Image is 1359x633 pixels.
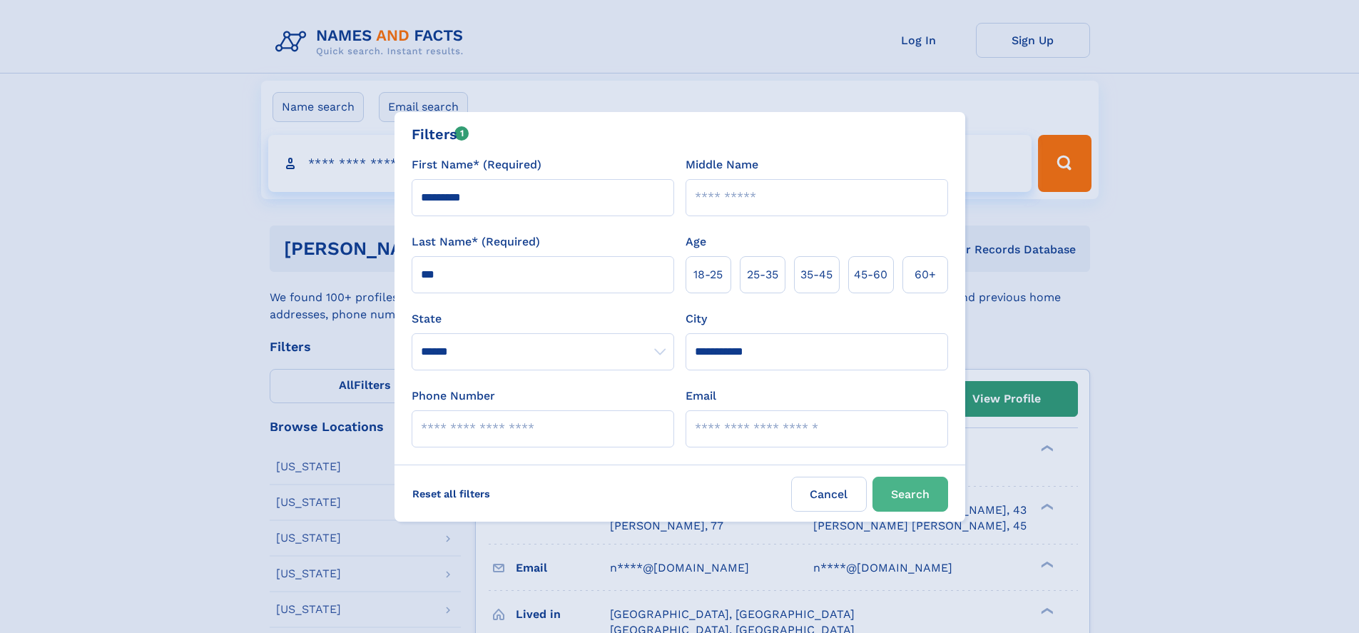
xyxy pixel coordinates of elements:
span: 18‑25 [693,266,723,283]
label: Last Name* (Required) [412,233,540,250]
div: Filters [412,123,469,145]
label: First Name* (Required) [412,156,541,173]
span: 60+ [915,266,936,283]
span: 25‑35 [747,266,778,283]
span: 35‑45 [800,266,833,283]
label: Cancel [791,477,867,512]
label: Middle Name [686,156,758,173]
button: Search [872,477,948,512]
label: Phone Number [412,388,495,405]
span: 45‑60 [854,266,887,283]
label: Reset all filters [403,477,499,511]
label: City [686,310,707,328]
label: Age [686,233,706,250]
label: Email [686,388,716,405]
label: State [412,310,674,328]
